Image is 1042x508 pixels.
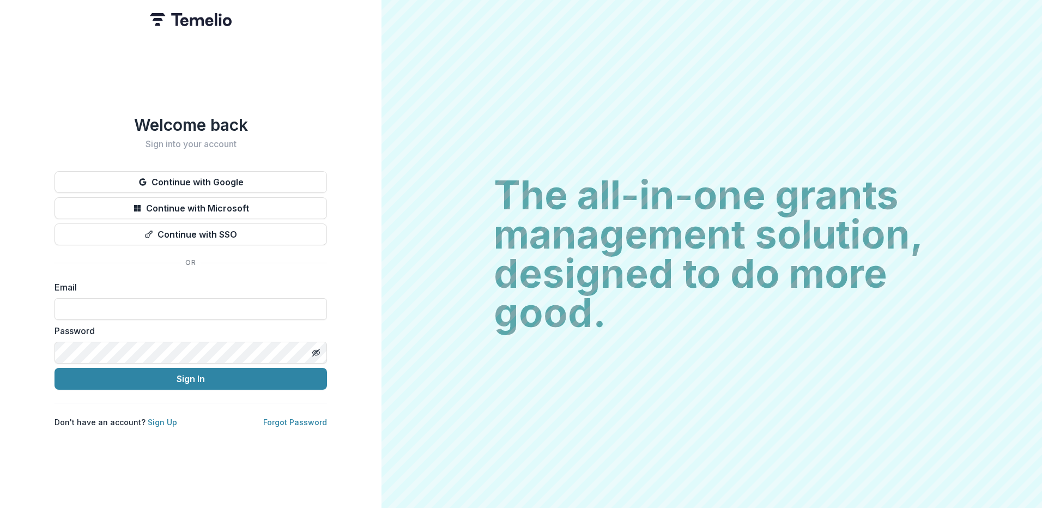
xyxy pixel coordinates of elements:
label: Email [54,281,320,294]
button: Continue with Microsoft [54,197,327,219]
button: Toggle password visibility [307,344,325,361]
p: Don't have an account? [54,416,177,428]
button: Sign In [54,368,327,390]
img: Temelio [150,13,232,26]
button: Continue with SSO [54,223,327,245]
button: Continue with Google [54,171,327,193]
label: Password [54,324,320,337]
a: Forgot Password [263,418,327,427]
h1: Welcome back [54,115,327,135]
a: Sign Up [148,418,177,427]
h2: Sign into your account [54,139,327,149]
